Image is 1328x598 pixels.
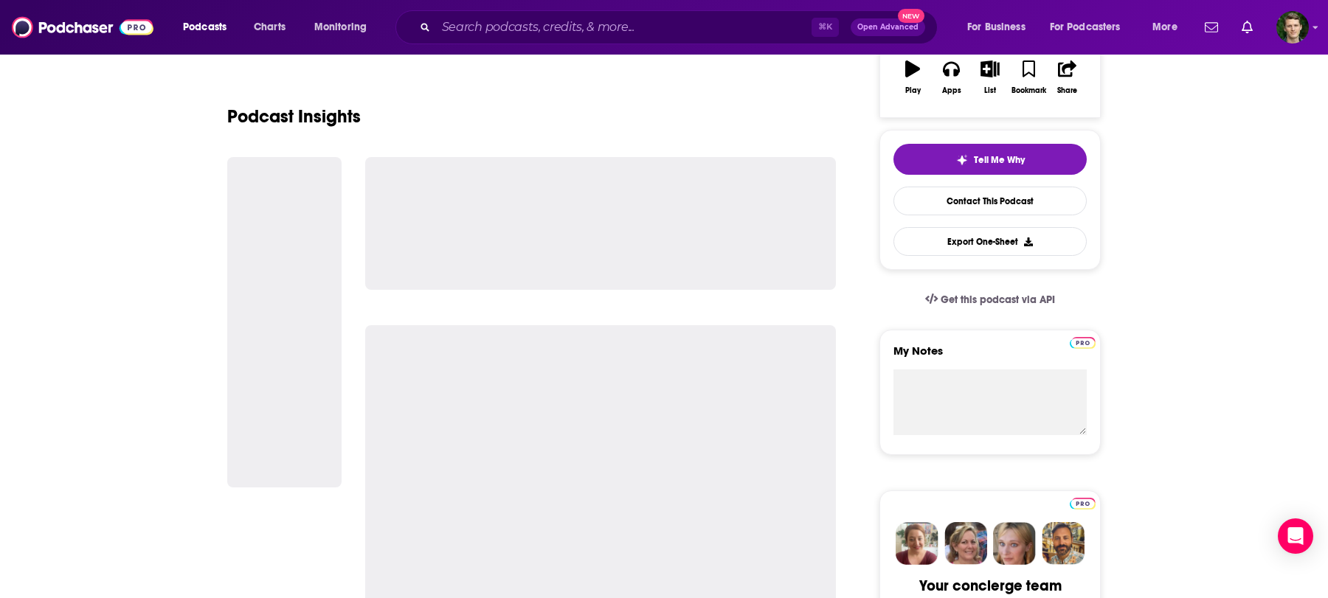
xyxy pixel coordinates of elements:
[942,86,961,95] div: Apps
[409,10,952,44] div: Search podcasts, credits, & more...
[1070,498,1096,510] img: Podchaser Pro
[436,15,812,39] input: Search podcasts, credits, & more...
[227,105,361,128] h1: Podcast Insights
[183,17,226,38] span: Podcasts
[1070,496,1096,510] a: Pro website
[967,17,1026,38] span: For Business
[812,18,839,37] span: ⌘ K
[913,282,1067,318] a: Get this podcast via API
[173,15,246,39] button: open menu
[1276,11,1309,44] img: User Profile
[919,577,1062,595] div: Your concierge team
[1276,11,1309,44] span: Logged in as drew.kilman
[893,344,1087,369] label: My Notes
[1057,86,1077,95] div: Share
[1040,15,1142,39] button: open menu
[893,51,932,104] button: Play
[1070,335,1096,349] a: Pro website
[932,51,970,104] button: Apps
[993,522,1036,565] img: Jules Profile
[1009,51,1048,104] button: Bookmark
[905,86,921,95] div: Play
[941,293,1055,306] span: Get this podcast via API
[1276,11,1309,44] button: Show profile menu
[956,154,968,166] img: tell me why sparkle
[254,17,286,38] span: Charts
[1070,337,1096,349] img: Podchaser Pro
[893,187,1087,215] a: Contact This Podcast
[1199,15,1224,40] a: Show notifications dropdown
[974,154,1025,166] span: Tell Me Why
[12,13,153,41] img: Podchaser - Follow, Share and Rate Podcasts
[1152,17,1177,38] span: More
[898,9,924,23] span: New
[893,227,1087,256] button: Export One-Sheet
[944,522,987,565] img: Barbara Profile
[1236,15,1259,40] a: Show notifications dropdown
[1278,518,1313,554] div: Open Intercom Messenger
[304,15,386,39] button: open menu
[971,51,1009,104] button: List
[1050,17,1121,38] span: For Podcasters
[893,144,1087,175] button: tell me why sparkleTell Me Why
[244,15,294,39] a: Charts
[1142,15,1196,39] button: open menu
[314,17,367,38] span: Monitoring
[984,86,996,95] div: List
[896,522,938,565] img: Sydney Profile
[1011,86,1046,95] div: Bookmark
[851,18,925,36] button: Open AdvancedNew
[957,15,1044,39] button: open menu
[857,24,919,31] span: Open Advanced
[1042,522,1085,565] img: Jon Profile
[1048,51,1087,104] button: Share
